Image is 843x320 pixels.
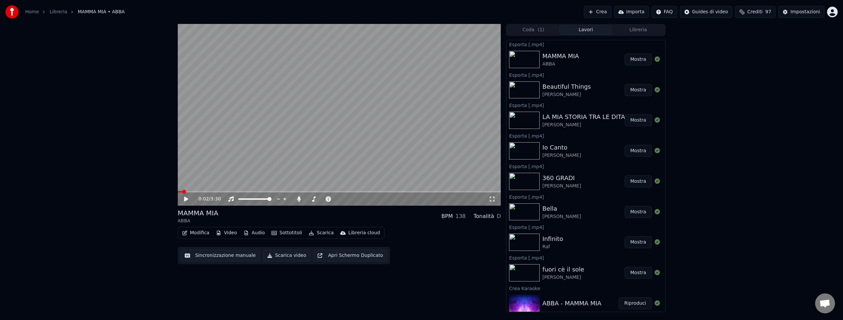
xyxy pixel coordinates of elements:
[584,6,611,18] button: Crea
[560,25,612,35] button: Lavori
[625,267,652,279] button: Mostra
[747,9,763,15] span: Crediti
[680,6,732,18] button: Guides di video
[348,230,380,236] div: Libreria cloud
[306,228,336,238] button: Scarica
[506,223,665,231] div: Esporta [.mp4]
[542,143,581,152] div: Io Canto
[179,228,212,238] button: Modifica
[619,297,652,309] button: Riproduci
[25,9,39,15] a: Home
[542,265,584,274] div: fuori cè il sole
[50,9,67,15] a: Libreria
[313,250,387,262] button: Apri Schermo Duplicato
[542,173,581,183] div: 360 GRADI
[542,122,625,128] div: [PERSON_NAME]
[542,61,579,67] div: ABBA
[542,52,579,61] div: MAMMA MIA
[506,40,665,48] div: Esporta [.mp4]
[178,218,218,224] div: ABBA
[198,196,214,202] div: /
[542,152,581,159] div: [PERSON_NAME]
[269,228,305,238] button: Sottotitoli
[538,27,544,33] span: ( 1 )
[625,53,652,65] button: Mostra
[456,212,466,220] div: 138
[542,82,591,91] div: Beautiful Things
[507,25,560,35] button: Coda
[5,5,19,19] img: youka
[542,204,581,213] div: Bella
[241,228,267,238] button: Audio
[542,244,563,250] div: Raf
[790,9,820,15] div: Impostazioni
[506,162,665,170] div: Esporta [.mp4]
[506,284,665,292] div: Crea Karaoke
[542,234,563,244] div: Infinito
[441,212,453,220] div: BPM
[542,183,581,189] div: [PERSON_NAME]
[542,213,581,220] div: [PERSON_NAME]
[612,25,665,35] button: Libreria
[542,91,591,98] div: [PERSON_NAME]
[506,101,665,109] div: Esporta [.mp4]
[78,9,125,15] span: MAMMA MIA • ABBA
[506,71,665,79] div: Esporta [.mp4]
[213,228,240,238] button: Video
[778,6,824,18] button: Impostazioni
[506,193,665,201] div: Esporta [.mp4]
[625,114,652,126] button: Mostra
[178,208,218,218] div: MAMMA MIA
[542,274,584,281] div: [PERSON_NAME]
[542,112,625,122] div: LA MIA STORIA TRA LE DITA
[652,6,677,18] button: FAQ
[198,196,209,202] span: 0:02
[210,196,221,202] span: 3:30
[497,212,501,220] div: D
[625,206,652,218] button: Mostra
[765,9,771,15] span: 97
[625,175,652,187] button: Mostra
[614,6,649,18] button: Importa
[474,212,494,220] div: Tonalità
[625,84,652,96] button: Mostra
[506,254,665,262] div: Esporta [.mp4]
[625,236,652,248] button: Mostra
[506,132,665,140] div: Esporta [.mp4]
[815,293,835,313] div: Aprire la chat
[735,6,776,18] button: Crediti97
[263,250,311,262] button: Scarica video
[25,9,125,15] nav: breadcrumb
[625,145,652,157] button: Mostra
[180,250,260,262] button: Sincronizzazione manuale
[542,299,601,308] div: ABBA - MAMMA MIA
